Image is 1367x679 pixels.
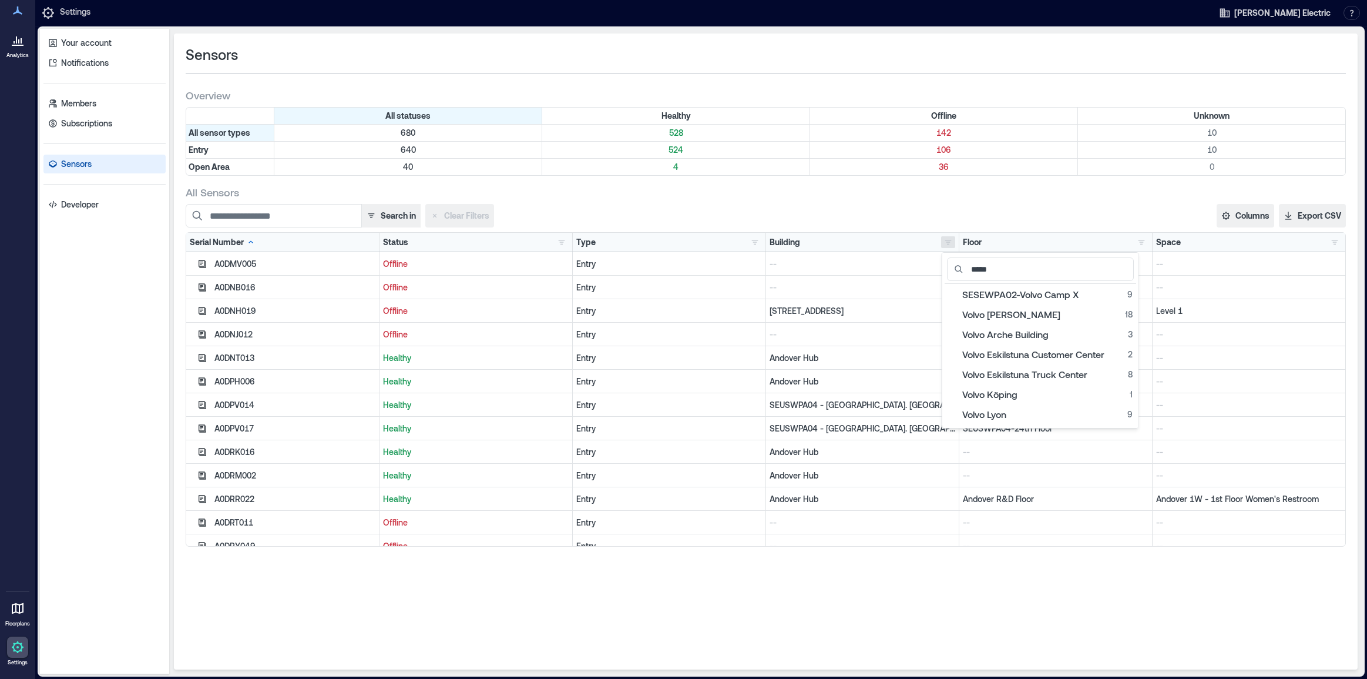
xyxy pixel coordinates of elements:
a: Notifications [43,53,166,72]
p: Healthy [383,399,569,411]
p: Analytics [6,52,29,59]
p: Offline [383,282,569,293]
p: -- [1156,352,1342,364]
p: 40 [277,161,539,173]
div: Entry [576,446,762,458]
p: -- [1156,329,1342,340]
p: -- [963,540,1148,552]
p: 4 [545,161,807,173]
p: -- [1156,517,1342,529]
div: A0DNJ012 [214,329,375,340]
p: Andover 1W - 1st Floor Women's Restroom [1156,493,1342,505]
p: Developer [61,199,99,210]
div: A0DRT011 [214,517,375,529]
div: A0DNH019 [214,305,375,317]
p: -- [1156,282,1342,293]
p: Settings [8,659,28,666]
p: Healthy [383,423,569,434]
div: A0DPV017 [214,423,375,434]
div: Entry [576,517,762,529]
span: Overview [186,88,230,102]
p: Offline [383,258,569,270]
div: Entry [576,258,762,270]
div: All sensor types [186,125,274,141]
p: Offline [383,517,569,529]
button: Clear Filters [425,204,494,228]
a: Subscriptions [43,114,166,133]
p: Andover Hub [770,493,955,505]
div: Filter by Type: Open Area & Status: Offline [810,159,1078,175]
div: A0DNB016 [214,282,375,293]
div: Filter by Type: Open Area [186,159,274,175]
p: Level 1 [1156,305,1342,317]
p: -- [1156,399,1342,411]
div: A0DMV005 [214,258,375,270]
div: Entry [576,470,762,481]
span: [PERSON_NAME] Electric [1234,7,1331,19]
p: SEUSWPA04 - [GEOGRAPHIC_DATA]. [GEOGRAPHIC_DATA] [770,423,955,434]
p: SEUSWPA04 - [GEOGRAPHIC_DATA]. [GEOGRAPHIC_DATA] [770,399,955,411]
p: 36 [812,161,1075,173]
p: Andover R&D Floor [963,493,1148,505]
p: 640 [277,144,539,156]
p: 528 [545,127,807,139]
div: A0DPH006 [214,376,375,387]
a: Sensors [43,155,166,173]
p: -- [963,517,1148,529]
button: [PERSON_NAME] Electric [1215,4,1334,22]
p: Settings [60,6,90,20]
a: Your account [43,34,166,52]
div: Entry [576,540,762,552]
div: Serial Number [190,236,256,248]
div: Filter by Type: Entry & Status: Healthy [542,142,810,158]
a: Developer [43,195,166,214]
p: Members [61,98,96,109]
div: All statuses [274,108,542,124]
div: A0DNT013 [214,352,375,364]
div: A0DRR022 [214,493,375,505]
a: Settings [4,633,32,670]
p: -- [1156,423,1342,434]
p: [STREET_ADDRESS] [770,305,955,317]
p: 524 [545,144,807,156]
p: Healthy [383,376,569,387]
div: A0DRM002 [214,470,375,481]
p: Andover Hub [770,352,955,364]
div: Filter by Type: Entry [186,142,274,158]
p: -- [770,329,955,340]
p: -- [1156,446,1342,458]
div: Entry [576,376,762,387]
p: -- [963,470,1148,481]
span: Sensors [186,45,238,64]
button: Search in [361,204,421,228]
button: Columns [1217,204,1274,228]
div: Floor [963,236,982,248]
div: Type [576,236,596,248]
div: Building [770,236,800,248]
p: Healthy [383,352,569,364]
p: 0 [1080,161,1343,173]
div: Filter by Type: Open Area & Status: Healthy [542,159,810,175]
div: Filter by Type: Open Area & Status: Unknown (0 sensors) [1078,159,1345,175]
div: Entry [576,282,762,293]
p: -- [770,258,955,270]
div: Filter by Status: Unknown [1078,108,1345,124]
p: -- [1156,540,1342,552]
p: -- [770,282,955,293]
div: A0DPV014 [214,399,375,411]
p: Andover Hub [770,470,955,481]
p: -- [770,540,955,552]
p: Offline [383,305,569,317]
div: Status [383,236,408,248]
p: Sensors [61,158,92,170]
p: Notifications [61,57,109,69]
div: Filter by Status: Healthy [542,108,810,124]
p: 106 [812,144,1075,156]
div: Entry [576,423,762,434]
p: Andover Hub [770,376,955,387]
p: Offline [383,329,569,340]
div: Space [1156,236,1181,248]
button: Export CSV [1279,204,1346,228]
p: 142 [812,127,1075,139]
p: Floorplans [5,620,30,627]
